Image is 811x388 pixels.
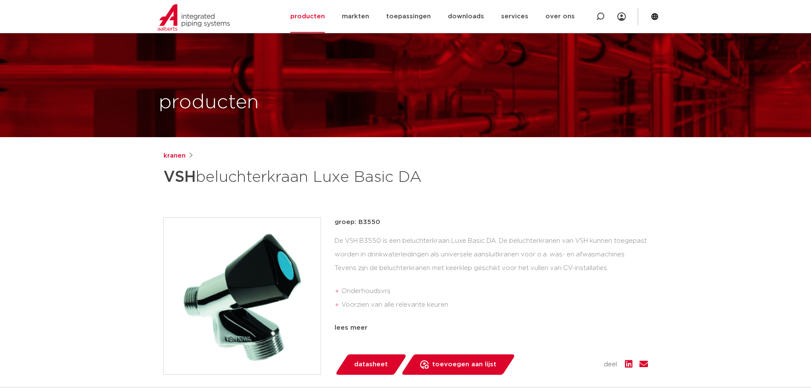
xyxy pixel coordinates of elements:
img: Product Image for VSH beluchterkraan Luxe Basic DA [164,218,321,374]
p: groep: B3550 [335,217,648,227]
div: lees meer [335,323,648,333]
a: kranen [163,151,186,161]
li: Onderhoudsvrij [341,285,648,298]
span: datasheet [354,358,388,371]
span: toevoegen aan lijst [432,358,496,371]
h1: beluchterkraan Luxe Basic DA [163,164,483,190]
li: Voorzien van alle relevante keuren [341,298,648,312]
div: De VSH B3550 is een beluchterkraan Luxe Basic DA. De beluchterkranen van VSH kunnen toegepast wor... [335,234,648,319]
a: datasheet [335,354,407,375]
strong: VSH [163,170,196,185]
h1: producten [159,89,259,116]
span: deel: [604,359,618,370]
